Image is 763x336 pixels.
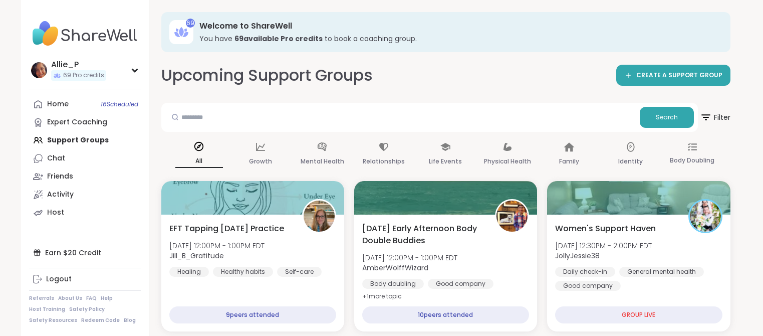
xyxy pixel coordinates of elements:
[186,19,195,28] div: 69
[29,244,141,262] div: Earn $20 Credit
[428,279,493,289] div: Good company
[58,295,82,302] a: About Us
[47,99,69,109] div: Home
[559,155,579,167] p: Family
[47,172,73,182] div: Friends
[199,21,716,32] h3: Welcome to ShareWell
[29,113,141,131] a: Expert Coaching
[199,34,716,44] h3: You have to book a coaching group.
[169,223,284,235] span: EFT Tapping [DATE] Practice
[47,190,74,200] div: Activity
[29,295,54,302] a: Referrals
[362,279,424,289] div: Body doubling
[362,253,457,263] span: [DATE] 12:00PM - 1:00PM EDT
[169,267,209,277] div: Healing
[618,155,643,167] p: Identity
[700,105,730,129] span: Filter
[700,103,730,132] button: Filter
[496,201,528,232] img: AmberWolffWizard
[29,270,141,288] a: Logout
[169,306,336,323] div: 9 peers attended
[29,306,65,313] a: Host Training
[555,251,600,261] b: JollyJessie38
[29,95,141,113] a: Home16Scheduled
[301,155,344,167] p: Mental Health
[636,71,722,80] span: CREATE A SUPPORT GROUP
[555,241,652,251] span: [DATE] 12:30PM - 2:00PM EDT
[29,167,141,186] a: Friends
[46,274,72,284] div: Logout
[101,100,138,108] span: 16 Scheduled
[29,186,141,204] a: Activity
[47,117,107,127] div: Expert Coaching
[47,153,65,163] div: Chat
[213,267,273,277] div: Healthy habits
[555,306,722,323] div: GROUP LIVE
[690,201,721,232] img: JollyJessie38
[555,267,615,277] div: Daily check-in
[362,263,428,273] b: AmberWolffWizard
[555,281,621,291] div: Good company
[304,201,335,232] img: Jill_B_Gratitude
[29,16,141,51] img: ShareWell Nav Logo
[640,107,694,128] button: Search
[47,208,64,218] div: Host
[69,306,105,313] a: Safety Policy
[29,317,77,324] a: Safety Resources
[101,295,113,302] a: Help
[161,64,373,87] h2: Upcoming Support Groups
[29,149,141,167] a: Chat
[277,267,322,277] div: Self-care
[86,295,97,302] a: FAQ
[429,155,462,167] p: Life Events
[63,71,104,80] span: 69 Pro credits
[31,62,47,78] img: Allie_P
[362,306,529,323] div: 10 peers attended
[656,113,678,122] span: Search
[619,267,704,277] div: General mental health
[363,155,405,167] p: Relationships
[175,155,223,168] p: All
[616,65,730,86] a: CREATE A SUPPORT GROUP
[169,241,265,251] span: [DATE] 12:00PM - 1:00PM EDT
[124,317,136,324] a: Blog
[362,223,484,247] span: [DATE] Early Afternoon Body Double Buddies
[81,317,120,324] a: Redeem Code
[555,223,656,235] span: Women's Support Haven
[234,34,323,44] b: 69 available Pro credit s
[484,155,531,167] p: Physical Health
[169,251,224,261] b: Jill_B_Gratitude
[29,204,141,222] a: Host
[670,154,714,166] p: Body Doubling
[51,59,106,70] div: Allie_P
[249,155,272,167] p: Growth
